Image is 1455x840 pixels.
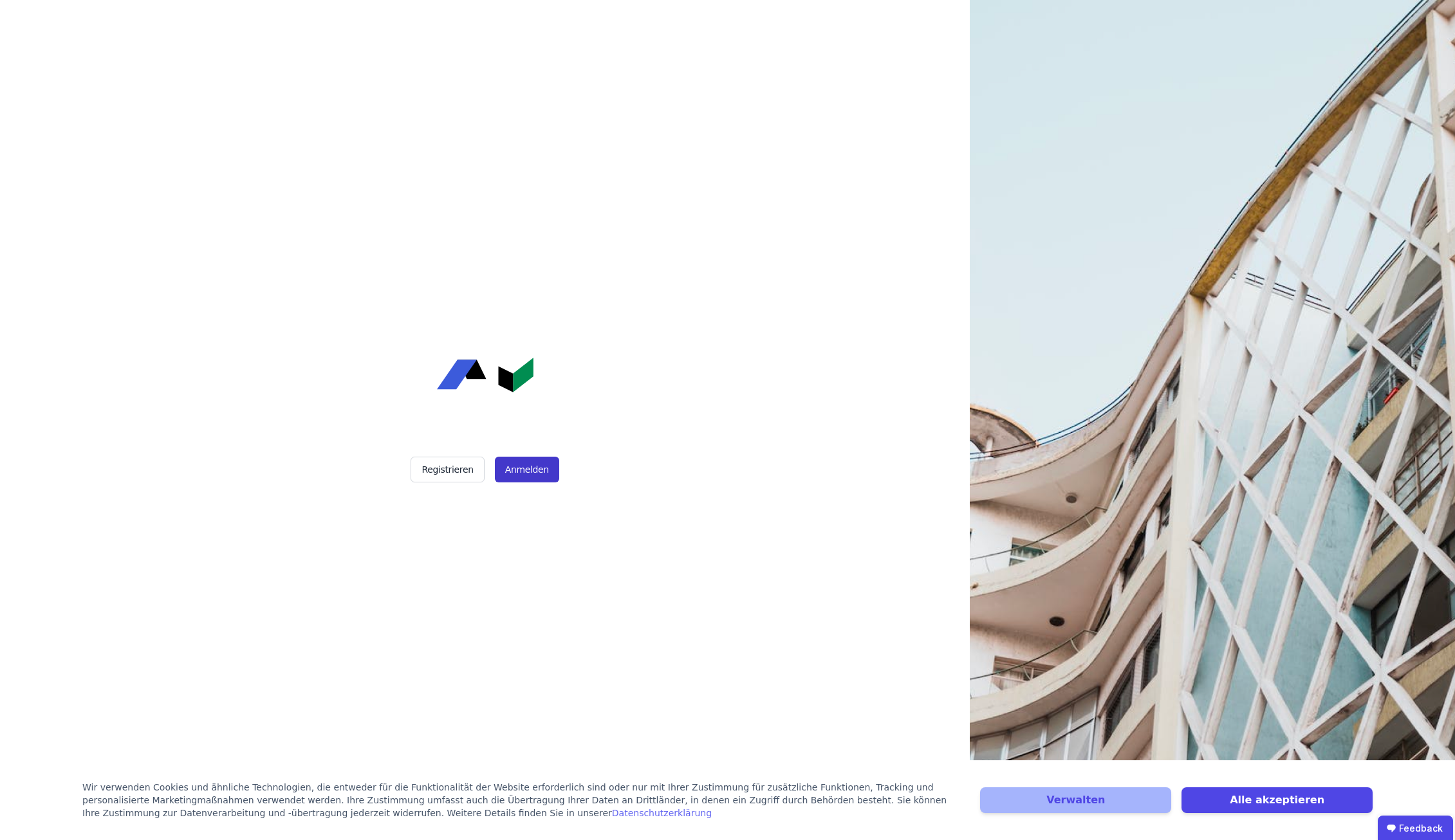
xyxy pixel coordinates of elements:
div: Wir verwenden Cookies und ähnliche Technologien, die entweder für die Funktionalität der Website ... [82,781,965,819]
img: Concular [437,358,533,392]
a: Datenschutzerklärung [612,808,712,818]
button: Verwalten [980,787,1171,813]
button: Alle akzeptieren [1182,787,1373,813]
button: Anmelden [495,457,559,482]
button: Registrieren [411,457,484,482]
